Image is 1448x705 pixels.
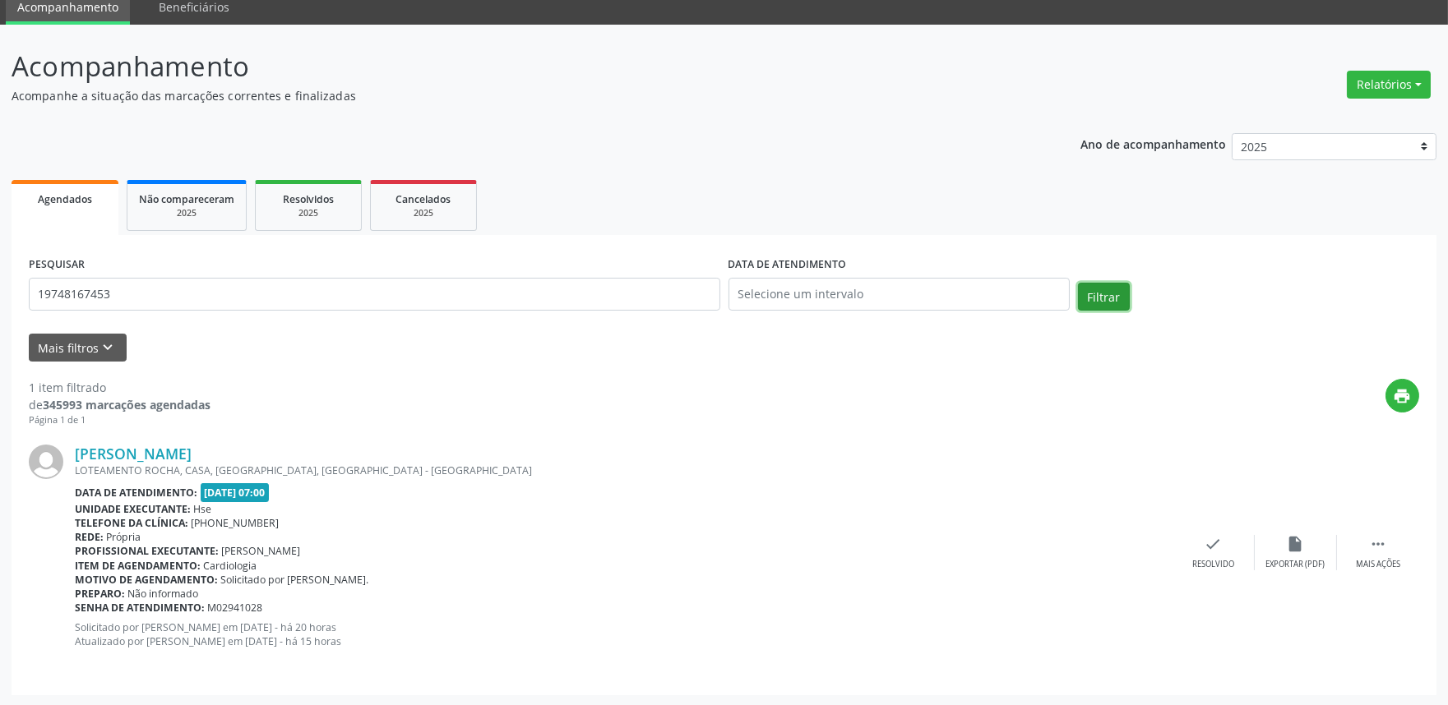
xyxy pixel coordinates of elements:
[75,601,205,615] b: Senha de atendimento:
[29,396,210,413] div: de
[75,620,1173,648] p: Solicitado por [PERSON_NAME] em [DATE] - há 20 horas Atualizado por [PERSON_NAME] em [DATE] - há ...
[29,252,85,278] label: PESQUISAR
[75,486,197,500] b: Data de atendimento:
[1287,535,1305,553] i: insert_drive_file
[29,445,63,479] img: img
[128,587,199,601] span: Não informado
[194,502,212,516] span: Hse
[1266,559,1325,570] div: Exportar (PDF)
[1347,71,1431,99] button: Relatórios
[75,502,191,516] b: Unidade executante:
[29,278,720,311] input: Nome, código do beneficiário ou CPF
[38,192,92,206] span: Agendados
[99,339,118,357] i: keyboard_arrow_down
[29,379,210,396] div: 1 item filtrado
[221,573,369,587] span: Solicitado por [PERSON_NAME].
[12,46,1009,87] p: Acompanhamento
[43,397,210,412] strong: 345993 marcações agendadas
[1369,535,1387,553] i: 
[1078,283,1130,311] button: Filtrar
[222,544,301,558] span: [PERSON_NAME]
[1192,559,1234,570] div: Resolvido
[192,516,280,530] span: [PHONE_NUMBER]
[139,192,234,206] span: Não compareceram
[729,278,1070,311] input: Selecione um intervalo
[12,87,1009,104] p: Acompanhe a situação das marcações correntes e finalizadas
[75,530,104,544] b: Rede:
[382,207,465,219] div: 2025
[201,483,270,502] span: [DATE] 07:00
[396,192,451,206] span: Cancelados
[729,252,847,278] label: DATA DE ATENDIMENTO
[1356,559,1400,570] div: Mais ações
[283,192,334,206] span: Resolvidos
[1205,535,1223,553] i: check
[208,601,263,615] span: M02941028
[267,207,349,219] div: 2025
[75,559,201,573] b: Item de agendamento:
[75,573,218,587] b: Motivo de agendamento:
[204,559,257,573] span: Cardiologia
[29,413,210,427] div: Página 1 de 1
[75,587,125,601] b: Preparo:
[75,544,219,558] b: Profissional executante:
[107,530,141,544] span: Própria
[139,207,234,219] div: 2025
[29,334,127,362] button: Mais filtroskeyboard_arrow_down
[75,445,192,463] a: [PERSON_NAME]
[1386,379,1419,412] button: print
[1394,387,1412,405] i: print
[75,463,1173,477] div: LOTEAMENTO ROCHA, CASA, [GEOGRAPHIC_DATA], [GEOGRAPHIC_DATA] - [GEOGRAPHIC_DATA]
[1080,133,1226,154] p: Ano de acompanhamento
[75,516,188,530] b: Telefone da clínica:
